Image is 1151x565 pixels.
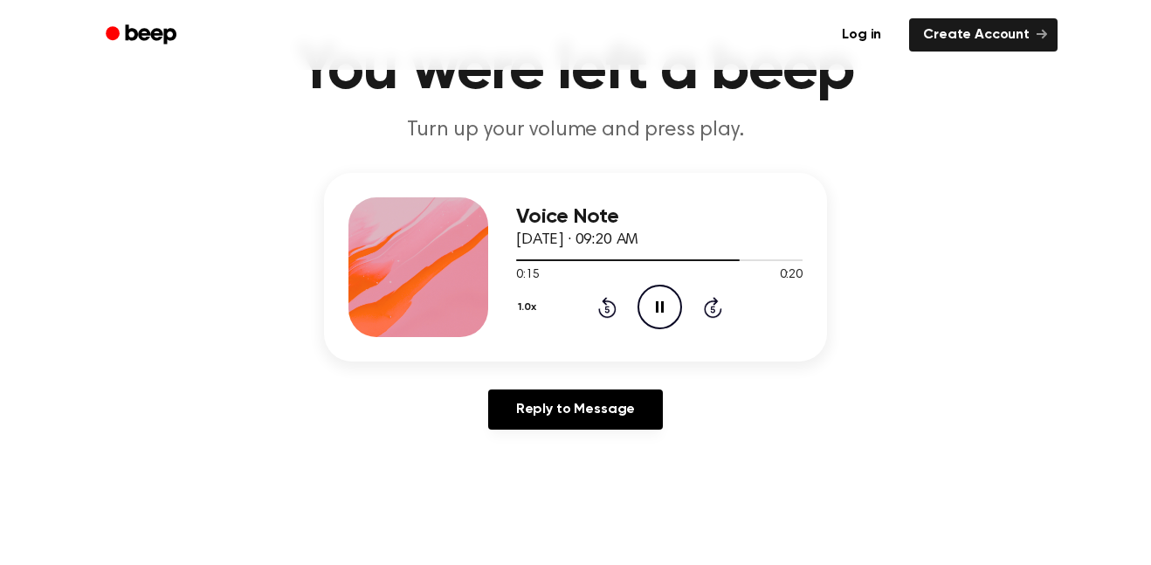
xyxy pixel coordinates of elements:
[128,39,1023,102] h1: You were left a beep
[240,116,911,145] p: Turn up your volume and press play.
[780,266,803,285] span: 0:20
[516,205,803,229] h3: Voice Note
[488,389,663,430] a: Reply to Message
[93,18,192,52] a: Beep
[516,293,542,322] button: 1.0x
[516,232,638,248] span: [DATE] · 09:20 AM
[909,18,1058,52] a: Create Account
[516,266,539,285] span: 0:15
[824,15,899,55] a: Log in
